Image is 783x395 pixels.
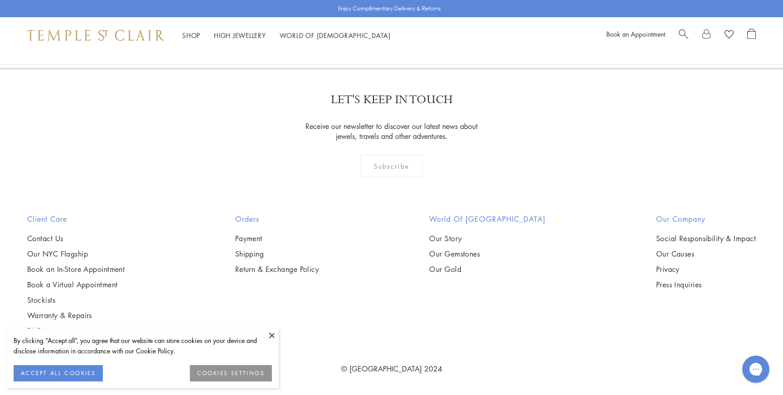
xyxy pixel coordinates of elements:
h2: Client Care [27,214,125,224]
a: Privacy [656,264,756,274]
a: ShopShop [182,31,200,40]
p: Enjoy Complimentary Delivery & Returns [338,4,441,13]
a: World of [DEMOGRAPHIC_DATA]World of [DEMOGRAPHIC_DATA] [280,31,391,40]
p: Receive our newsletter to discover our latest news about jewels, travels and other adventures. [300,121,483,141]
a: Press Inquiries [656,280,756,290]
h2: Our Company [656,214,756,224]
nav: Main navigation [182,30,391,41]
div: Subscribe [361,155,423,177]
a: Our Causes [656,249,756,259]
a: Book an Appointment [606,29,665,38]
a: High JewelleryHigh Jewellery [214,31,266,40]
a: © [GEOGRAPHIC_DATA] 2024 [341,364,442,374]
button: COOKIES SETTINGS [190,365,272,381]
a: Open Shopping Bag [747,29,756,42]
a: FAQs [27,326,125,336]
h2: Orders [235,214,319,224]
a: Stockists [27,295,125,305]
a: View Wishlist [725,29,734,42]
a: Social Responsibility & Impact [656,233,756,243]
a: Our Gold [429,264,546,274]
a: Contact Us [27,233,125,243]
a: Our Story [429,233,546,243]
a: Our NYC Flagship [27,249,125,259]
div: By clicking “Accept all”, you agree that our website can store cookies on your device and disclos... [14,335,272,356]
a: Return & Exchange Policy [235,264,319,274]
a: Book a Virtual Appointment [27,280,125,290]
a: Book an In-Store Appointment [27,264,125,274]
p: LET'S KEEP IN TOUCH [331,92,453,108]
iframe: Gorgias live chat messenger [738,352,774,386]
a: Shipping [235,249,319,259]
img: Temple St. Clair [27,30,164,41]
a: Payment [235,233,319,243]
a: Search [679,29,688,42]
button: ACCEPT ALL COOKIES [14,365,103,381]
a: Warranty & Repairs [27,310,125,320]
h2: World of [GEOGRAPHIC_DATA] [429,214,546,224]
a: Our Gemstones [429,249,546,259]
